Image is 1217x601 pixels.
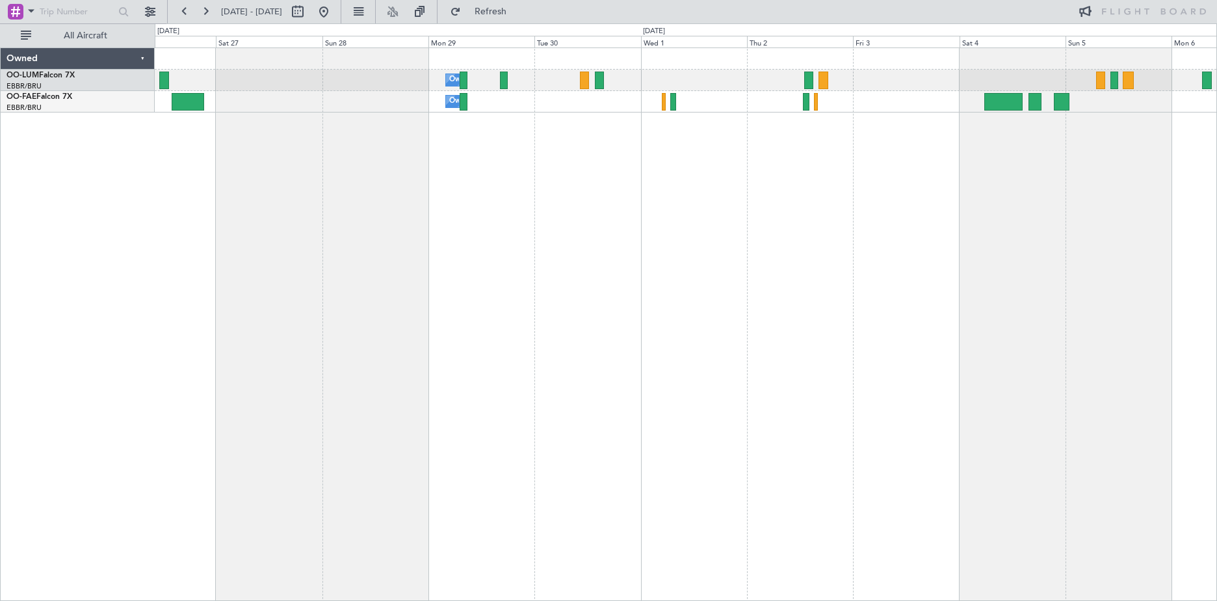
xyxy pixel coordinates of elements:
[449,92,538,111] div: Owner Melsbroek Air Base
[7,103,42,113] a: EBBR/BRU
[444,1,522,22] button: Refresh
[7,72,75,79] a: OO-LUMFalcon 7X
[157,26,179,37] div: [DATE]
[7,72,39,79] span: OO-LUM
[221,6,282,18] span: [DATE] - [DATE]
[960,36,1066,47] div: Sat 4
[110,36,216,47] div: Fri 26
[40,2,114,21] input: Trip Number
[643,26,665,37] div: [DATE]
[641,36,747,47] div: Wed 1
[14,25,141,46] button: All Aircraft
[7,81,42,91] a: EBBR/BRU
[747,36,853,47] div: Thu 2
[1066,36,1171,47] div: Sun 5
[7,93,36,101] span: OO-FAE
[449,70,538,90] div: Owner Melsbroek Air Base
[534,36,640,47] div: Tue 30
[34,31,137,40] span: All Aircraft
[853,36,959,47] div: Fri 3
[7,93,72,101] a: OO-FAEFalcon 7X
[216,36,322,47] div: Sat 27
[428,36,534,47] div: Mon 29
[322,36,428,47] div: Sun 28
[464,7,518,16] span: Refresh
